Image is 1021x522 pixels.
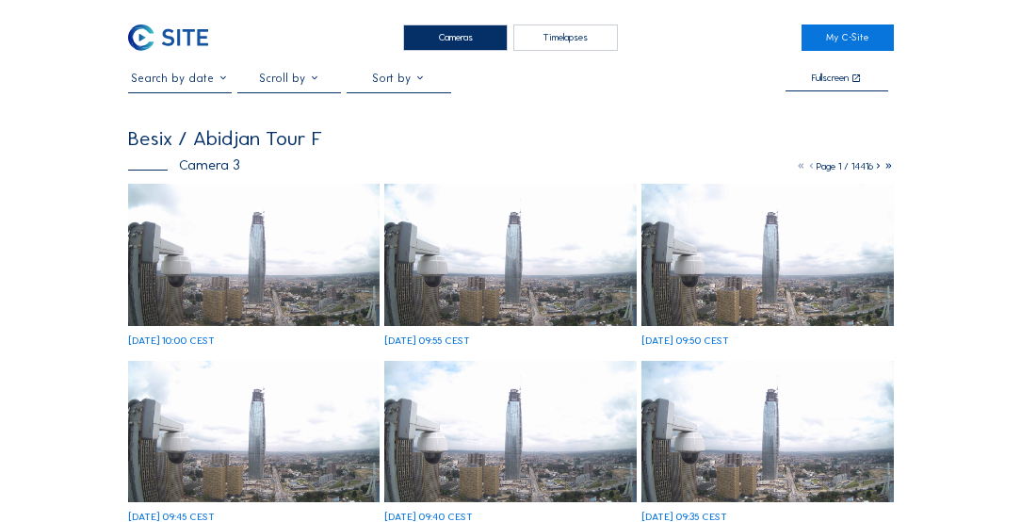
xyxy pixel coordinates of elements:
input: Search by date 󰅀 [128,72,233,85]
img: image_53437003 [128,184,380,325]
div: [DATE] 09:50 CEST [641,336,729,347]
span: Page 1 / 14416 [817,160,873,172]
img: image_53436800 [641,184,893,325]
div: Fullscreen [812,73,849,85]
img: image_53436562 [128,361,380,502]
a: My C-Site [802,24,894,52]
img: image_53436386 [641,361,893,502]
div: Timelapses [513,24,618,52]
div: [DATE] 10:00 CEST [128,336,215,347]
a: C-SITE Logo [128,24,220,52]
div: Cameras [403,24,508,52]
div: Camera 3 [128,158,240,172]
div: [DATE] 09:55 CEST [384,336,470,347]
div: Besix / Abidjan Tour F [128,128,322,149]
img: image_53436474 [384,361,636,502]
img: C-SITE Logo [128,24,208,52]
img: image_53436916 [384,184,636,325]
